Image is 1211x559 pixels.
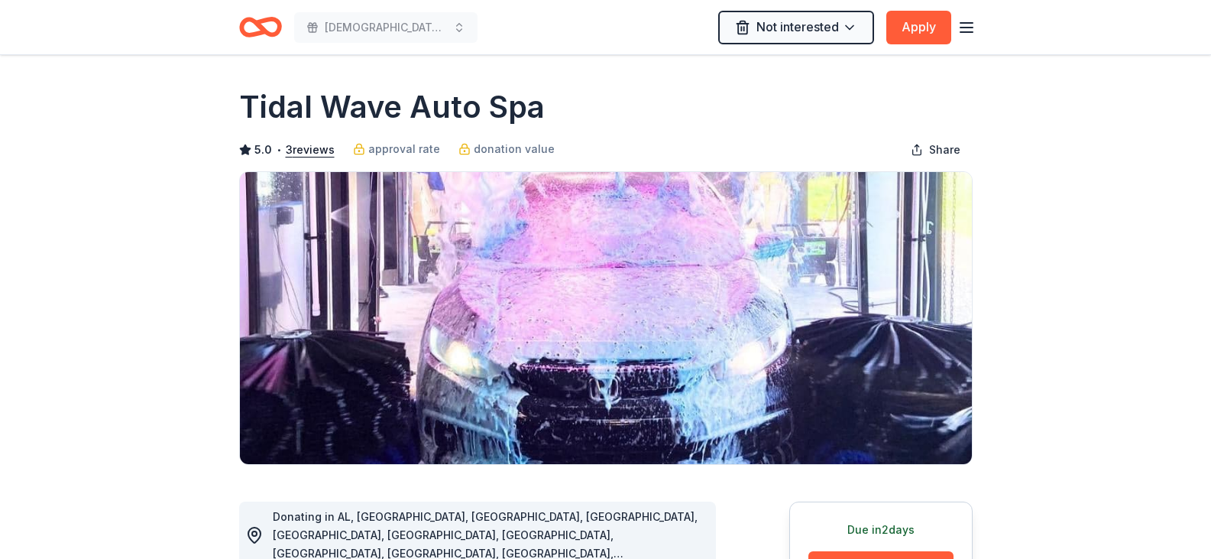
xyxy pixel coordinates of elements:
h1: Tidal Wave Auto Spa [239,86,545,128]
span: Share [929,141,960,159]
button: Share [899,135,973,165]
button: Not interested [718,11,874,44]
span: 5.0 [254,141,272,159]
span: • [276,144,281,156]
a: donation value [458,140,555,158]
a: Home [239,9,282,45]
img: Image for Tidal Wave Auto Spa [240,172,972,464]
div: Due in 2 days [808,521,954,539]
button: 3reviews [286,141,335,159]
button: [DEMOGRAPHIC_DATA] Anniversary Fundraiser [294,12,478,43]
span: donation value [474,140,555,158]
a: approval rate [353,140,440,158]
span: Not interested [756,17,839,37]
span: approval rate [368,140,440,158]
button: Apply [886,11,951,44]
span: [DEMOGRAPHIC_DATA] Anniversary Fundraiser [325,18,447,37]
